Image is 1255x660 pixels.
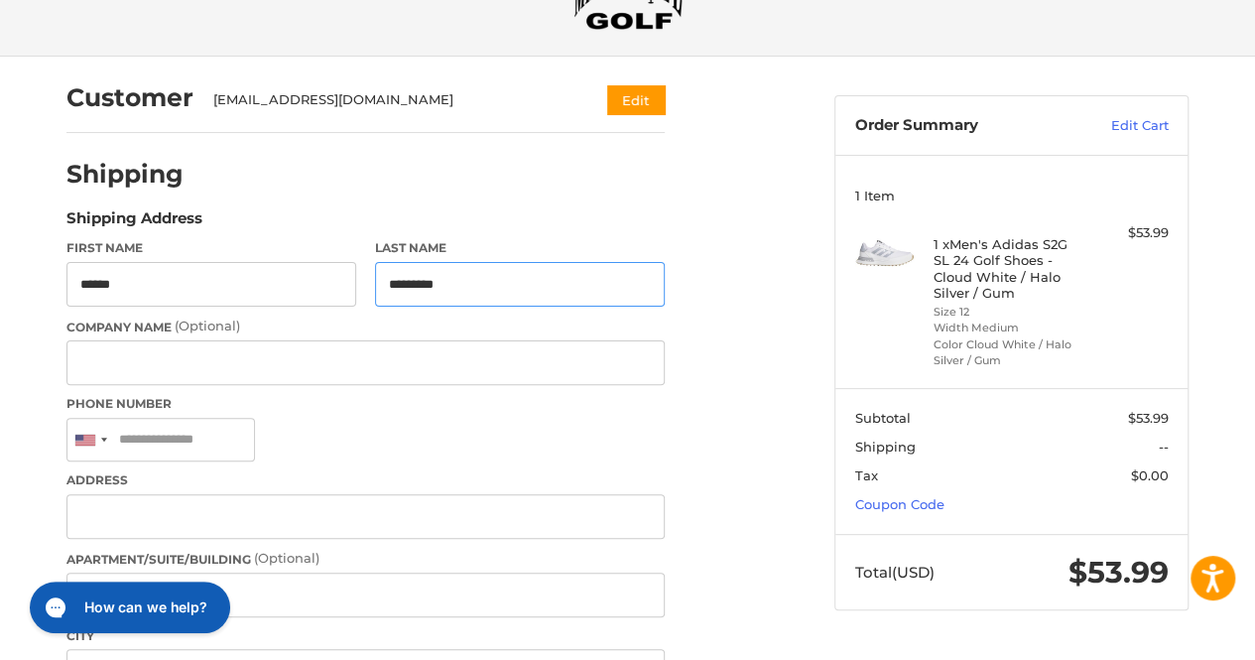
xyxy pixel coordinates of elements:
h4: 1 x Men's Adidas S2G SL 24 Golf Shoes - Cloud White / Halo Silver / Gum [934,236,1085,301]
legend: Shipping Address [66,207,202,239]
label: Company Name [66,317,665,336]
span: $53.99 [1068,554,1169,591]
div: [EMAIL_ADDRESS][DOMAIN_NAME] [213,90,569,110]
span: Shipping [855,439,916,455]
li: Width Medium [934,320,1085,336]
a: Edit Cart [1068,116,1169,136]
iframe: Google Customer Reviews [1091,606,1255,660]
span: $53.99 [1128,410,1169,426]
span: Tax [855,467,878,483]
span: Total (USD) [855,563,935,582]
h2: Customer [66,82,193,113]
h3: Order Summary [855,116,1068,136]
div: United States: +1 [67,419,113,462]
label: Last Name [375,239,665,257]
small: (Optional) [175,318,240,333]
label: Apartment/Suite/Building [66,549,665,569]
h2: Shipping [66,159,184,190]
label: Address [66,471,665,489]
div: $53.99 [1090,223,1169,243]
iframe: Gorgias live chat messenger [20,575,236,640]
span: -- [1159,439,1169,455]
h3: 1 Item [855,188,1169,203]
button: Edit [607,85,665,114]
label: Phone Number [66,395,665,413]
li: Size 12 [934,304,1085,321]
li: Color Cloud White / Halo Silver / Gum [934,336,1085,369]
label: City [66,627,665,645]
label: First Name [66,239,356,257]
span: Subtotal [855,410,911,426]
a: Coupon Code [855,496,944,512]
small: (Optional) [254,550,319,566]
span: $0.00 [1131,467,1169,483]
